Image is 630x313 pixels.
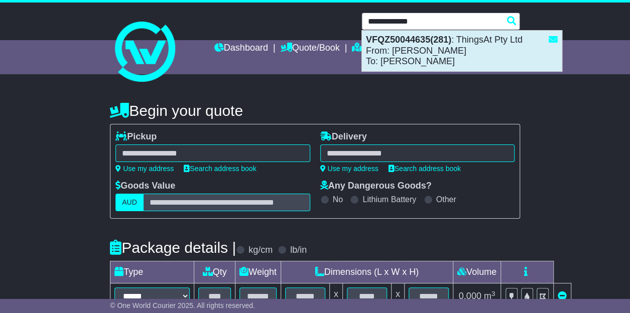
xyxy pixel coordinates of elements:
[436,195,456,204] label: Other
[281,40,340,57] a: Quote/Book
[320,181,432,192] label: Any Dangerous Goods?
[320,165,379,173] a: Use my address
[248,245,273,256] label: kg/cm
[453,261,500,283] td: Volume
[110,301,255,309] span: © One World Courier 2025. All rights reserved.
[235,261,281,283] td: Weight
[491,290,495,297] sup: 3
[329,283,342,309] td: x
[484,291,495,301] span: m
[333,195,343,204] label: No
[115,181,175,192] label: Goods Value
[362,195,416,204] label: Lithium Battery
[194,261,235,283] td: Qty
[459,291,481,301] span: 0.000
[110,261,194,283] td: Type
[362,31,562,71] div: : ThingsAt Pty Ltd From: [PERSON_NAME] To: [PERSON_NAME]
[352,40,396,57] a: Tracking
[110,239,236,256] h4: Package details |
[389,165,461,173] a: Search address book
[184,165,256,173] a: Search address book
[391,283,404,309] td: x
[320,131,367,142] label: Delivery
[558,291,567,301] a: Remove this item
[115,165,174,173] a: Use my address
[290,245,307,256] label: lb/in
[115,194,144,211] label: AUD
[214,40,268,57] a: Dashboard
[115,131,157,142] label: Pickup
[366,35,451,45] strong: VFQZ50044635(281)
[281,261,453,283] td: Dimensions (L x W x H)
[110,102,520,119] h4: Begin your quote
